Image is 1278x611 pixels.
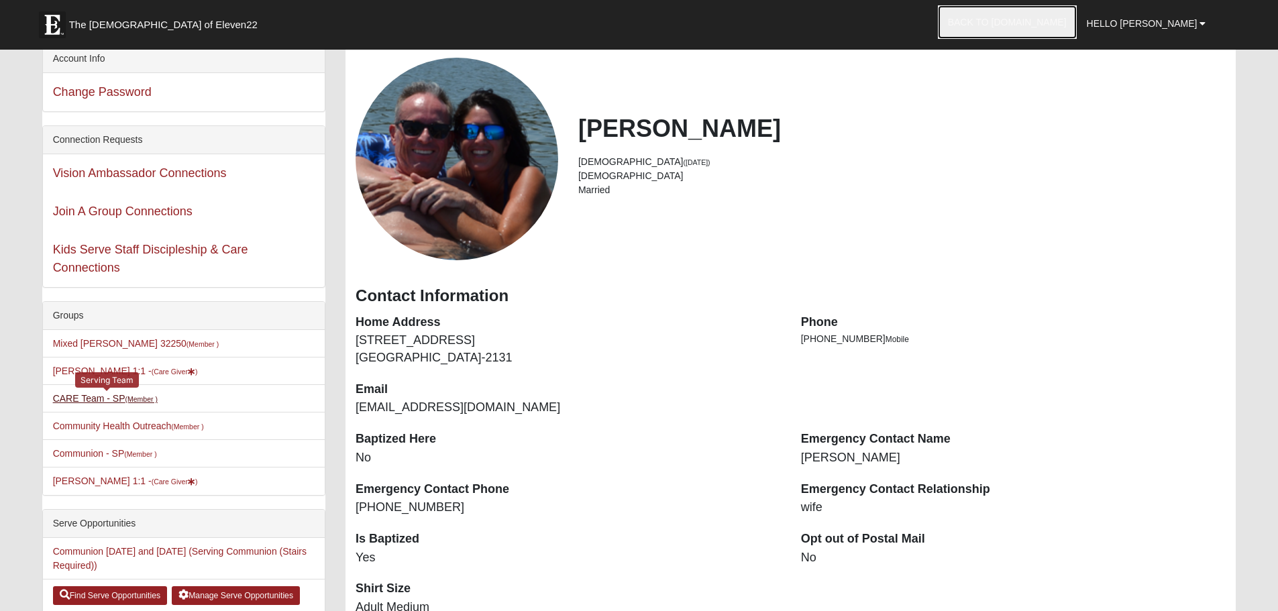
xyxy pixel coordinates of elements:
dt: Baptized Here [356,431,781,448]
dt: Emergency Contact Name [801,431,1226,448]
a: Back to [DOMAIN_NAME] [938,5,1077,39]
div: Connection Requests [43,126,325,154]
a: [PERSON_NAME] 1:1 -(Care Giver) [53,476,198,486]
dd: wife [801,499,1226,516]
a: Find Serve Opportunities [53,586,168,605]
dd: [PHONE_NUMBER] [356,499,781,516]
a: Change Password [53,85,152,99]
a: Mixed [PERSON_NAME] 32250(Member ) [53,338,219,349]
dd: No [356,449,781,467]
dt: Shirt Size [356,580,781,598]
dd: [STREET_ADDRESS] [GEOGRAPHIC_DATA]-2131 [356,332,781,366]
h3: Contact Information [356,286,1226,306]
span: The [DEMOGRAPHIC_DATA] of Eleven22 [69,18,258,32]
small: (Member ) [187,340,219,348]
a: Manage Serve Opportunities [172,586,300,605]
h2: [PERSON_NAME] [578,114,1226,143]
dt: Opt out of Postal Mail [801,531,1226,548]
li: Married [578,183,1226,197]
a: Hello [PERSON_NAME] [1077,7,1216,40]
div: Serve Opportunities [43,510,325,538]
dt: Emergency Contact Phone [356,481,781,498]
small: (Care Giver ) [152,368,198,376]
li: [PHONE_NUMBER] [801,332,1226,346]
dd: No [801,549,1226,567]
small: (Member ) [171,423,203,431]
small: (Member ) [125,395,158,403]
span: Mobile [886,335,909,344]
div: Groups [43,302,325,330]
a: Join A Group Connections [53,205,193,218]
small: (Member ) [124,450,156,458]
a: Communion - SP(Member ) [53,448,157,459]
li: [DEMOGRAPHIC_DATA] [578,155,1226,169]
a: Kids Serve Staff Discipleship & Care Connections [53,243,248,274]
a: Communion [DATE] and [DATE] (Serving Communion (Stairs Required)) [53,546,307,571]
span: Hello [PERSON_NAME] [1087,18,1197,29]
dt: Phone [801,314,1226,331]
a: [PERSON_NAME] 1:1 -(Care Giver) [53,366,198,376]
a: View Fullsize Photo [356,58,558,260]
img: Eleven22 logo [39,11,66,38]
dd: [EMAIL_ADDRESS][DOMAIN_NAME] [356,399,781,416]
a: CARE Team - SP(Member ) [53,393,158,404]
dt: Is Baptized [356,531,781,548]
dd: [PERSON_NAME] [801,449,1226,467]
dd: Yes [356,549,781,567]
dt: Email [356,381,781,398]
a: The [DEMOGRAPHIC_DATA] of Eleven22 [32,5,301,38]
dt: Home Address [356,314,781,331]
dt: Emergency Contact Relationship [801,481,1226,498]
div: Account Info [43,45,325,73]
a: Community Health Outreach(Member ) [53,421,204,431]
div: Serving Team [75,372,139,388]
small: ([DATE]) [684,158,710,166]
a: Vision Ambassador Connections [53,166,227,180]
li: [DEMOGRAPHIC_DATA] [578,169,1226,183]
small: (Care Giver ) [152,478,198,486]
